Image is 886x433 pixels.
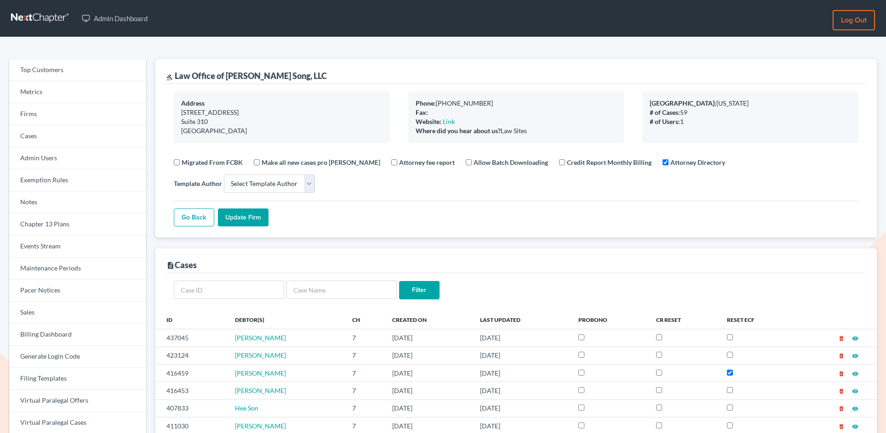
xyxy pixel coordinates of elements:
[385,382,473,399] td: [DATE]
[77,10,152,27] a: Admin Dashboard
[181,108,383,117] div: [STREET_ADDRESS]
[9,280,146,302] a: Pacer Notices
[235,334,286,342] a: [PERSON_NAME]
[235,422,286,430] a: [PERSON_NAME]
[399,281,440,299] input: Filter
[852,369,858,377] a: visibility
[567,157,652,167] label: Credit Report Monthly Billing
[235,369,286,377] a: [PERSON_NAME]
[838,405,845,412] i: delete_forever
[852,353,858,359] i: visibility
[345,382,385,399] td: 7
[155,310,228,329] th: ID
[833,10,875,30] a: Log out
[838,371,845,377] i: delete_forever
[174,281,284,299] input: Case ID
[9,191,146,214] a: Notes
[443,118,455,125] a: Link
[9,169,146,191] a: Exemption Rules
[174,208,214,227] a: Go Back
[235,351,286,359] a: [PERSON_NAME]
[345,399,385,417] td: 7
[650,108,851,117] div: 59
[385,347,473,364] td: [DATE]
[155,364,228,382] td: 416459
[416,99,436,107] b: Phone:
[838,388,845,394] i: delete_forever
[286,281,397,299] input: Case Name
[385,364,473,382] td: [DATE]
[650,99,716,107] b: [GEOGRAPHIC_DATA]:
[416,126,617,135] div: Law Sites
[650,108,680,116] b: # of Cases:
[473,347,571,364] td: [DATE]
[852,334,858,342] a: visibility
[416,99,617,108] div: [PHONE_NUMBER]
[838,335,845,342] i: delete_forever
[9,59,146,81] a: Top Customers
[838,334,845,342] a: delete_forever
[399,157,455,167] label: Attorney fee report
[416,118,441,125] b: Website:
[385,329,473,347] td: [DATE]
[852,351,858,359] a: visibility
[852,387,858,394] a: visibility
[9,346,146,368] a: Generate Login Code
[155,399,228,417] td: 407833
[166,74,173,80] i: gavel
[838,351,845,359] a: delete_forever
[385,399,473,417] td: [DATE]
[852,405,858,412] i: visibility
[838,369,845,377] a: delete_forever
[235,387,286,394] a: [PERSON_NAME]
[166,259,197,270] div: Cases
[174,179,222,188] label: Template Author
[166,70,327,81] div: Law Office of [PERSON_NAME] Song, LLC
[473,399,571,417] td: [DATE]
[9,390,146,412] a: Virtual Paralegal Offers
[155,329,228,347] td: 437045
[9,103,146,125] a: Firms
[852,404,858,412] a: visibility
[218,208,269,227] input: Update Firm
[228,310,345,329] th: Debtor(s)
[9,214,146,236] a: Chapter 13 Plans
[838,404,845,412] a: delete_forever
[650,99,851,108] div: [US_STATE]
[9,302,146,324] a: Sales
[838,423,845,430] i: delete_forever
[385,310,473,329] th: Created On
[155,347,228,364] td: 423124
[345,364,385,382] td: 7
[838,387,845,394] a: delete_forever
[181,126,383,135] div: [GEOGRAPHIC_DATA]
[9,125,146,147] a: Cases
[473,310,571,329] th: Last Updated
[262,157,380,167] label: Make all new cases pro [PERSON_NAME]
[181,99,205,107] b: Address
[416,127,501,135] b: Where did you hear about us?
[852,388,858,394] i: visibility
[9,147,146,169] a: Admin Users
[181,117,383,126] div: Suite 310
[720,310,795,329] th: Reset ECF
[182,157,243,167] label: Migrated From FCBK
[9,236,146,258] a: Events Stream
[650,118,680,125] b: # of Users:
[473,364,571,382] td: [DATE]
[345,310,385,329] th: Ch
[9,324,146,346] a: Billing Dashboard
[473,382,571,399] td: [DATE]
[473,329,571,347] td: [DATE]
[345,347,385,364] td: 7
[9,368,146,390] a: Filing Templates
[852,371,858,377] i: visibility
[235,404,258,412] span: Hee Son
[649,310,719,329] th: CR Reset
[670,157,725,167] label: Attorney Directory
[9,258,146,280] a: Maintenance Periods
[474,157,548,167] label: Allow Batch Downloading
